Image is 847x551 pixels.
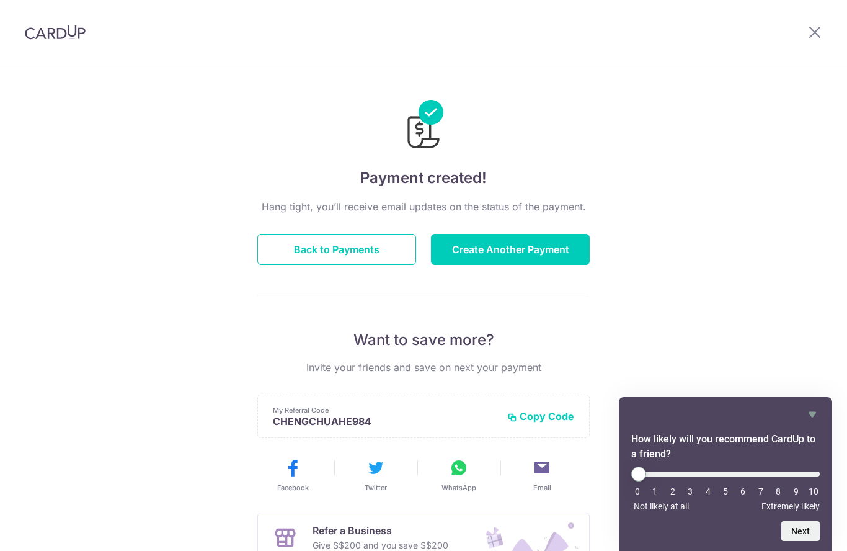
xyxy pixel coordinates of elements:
li: 7 [755,486,767,496]
button: Create Another Payment [431,234,590,265]
button: Hide survey [805,407,820,422]
img: Payments [404,100,443,152]
li: 1 [649,486,661,496]
button: Email [505,458,579,493]
button: Back to Payments [257,234,416,265]
span: Extremely likely [761,501,820,511]
li: 10 [807,486,820,496]
li: 8 [772,486,784,496]
img: CardUp [25,25,86,40]
p: My Referral Code [273,405,497,415]
p: CHENGCHUAHE984 [273,415,497,428]
button: Facebook [256,458,329,493]
h2: How likely will you recommend CardUp to a friend? Select an option from 0 to 10, with 0 being Not... [631,432,820,462]
div: How likely will you recommend CardUp to a friend? Select an option from 0 to 10, with 0 being Not... [631,407,820,541]
h4: Payment created! [257,167,590,189]
li: 3 [684,486,696,496]
span: Facebook [277,483,309,493]
li: 2 [667,486,679,496]
button: Copy Code [507,410,574,423]
li: 6 [737,486,749,496]
button: WhatsApp [422,458,495,493]
p: Refer a Business [313,523,448,538]
li: 4 [702,486,714,496]
li: 0 [631,486,644,496]
button: Twitter [339,458,412,493]
span: Twitter [365,483,387,493]
li: 9 [790,486,802,496]
li: 5 [719,486,732,496]
span: Not likely at all [634,501,689,511]
div: How likely will you recommend CardUp to a friend? Select an option from 0 to 10, with 0 being Not... [631,467,820,511]
p: Hang tight, you’ll receive email updates on the status of the payment. [257,199,590,214]
button: Next question [781,521,820,541]
span: Email [533,483,551,493]
p: Want to save more? [257,330,590,350]
span: WhatsApp [441,483,476,493]
p: Invite your friends and save on next your payment [257,360,590,375]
